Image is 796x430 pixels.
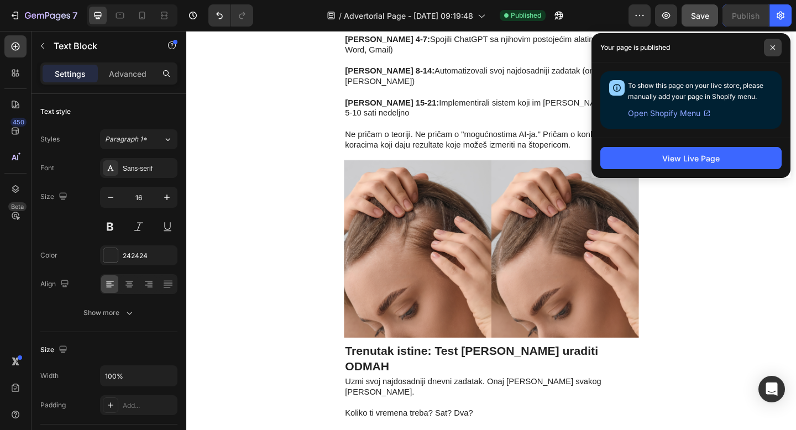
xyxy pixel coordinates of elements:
[40,250,57,260] div: Color
[4,4,82,27] button: 7
[682,4,718,27] button: Save
[123,401,175,411] div: Add...
[172,4,265,14] strong: [PERSON_NAME] 4-7:
[40,190,70,204] div: Size
[628,107,700,120] span: Open Shopify Menu
[109,68,146,80] p: Advanced
[172,39,270,48] strong: [PERSON_NAME] 8-14:
[83,307,135,318] div: Show more
[72,9,77,22] p: 7
[600,42,670,53] p: Your page is published
[54,39,148,53] p: Text Block
[344,10,473,22] span: Advertorial Page - [DATE] 09:19:48
[172,96,491,130] p: Ne pričam o teoriji. Ne pričam o "mogućnostima AI-ja." Pričam o konkretnim koracima koji daju rez...
[123,251,175,261] div: 242424
[691,11,709,20] span: Save
[758,376,785,402] div: Open Intercom Messenger
[172,74,275,83] strong: [PERSON_NAME] 15-21:
[40,371,59,381] div: Width
[732,10,760,22] div: Publish
[722,4,769,27] button: Publish
[172,376,491,399] p: Uzmi svoj najdosadniji dnevni zadatak. Onaj [PERSON_NAME] svakog [PERSON_NAME].
[100,129,177,149] button: Paragraph 1*
[101,366,177,386] input: Auto
[172,399,491,422] p: Koliko ti vremena treba? Sat? Dva?
[662,153,720,164] div: View Live Page
[339,10,342,22] span: /
[40,277,71,292] div: Align
[40,107,71,117] div: Text style
[105,134,147,144] span: Paragraph 1*
[40,163,54,173] div: Font
[511,11,541,20] span: Published
[40,343,70,358] div: Size
[628,81,763,101] span: To show this page on your live store, please manually add your page in Shopify menu.
[8,202,27,211] div: Beta
[208,4,253,27] div: Undo/Redo
[40,400,66,410] div: Padding
[40,134,60,144] div: Styles
[171,140,332,334] img: gempages_581513023265440686-6fab0874-5d8e-4647-b8ab-535fe8dc0f7a.png
[172,341,448,372] strong: Trenutak istine: Test [PERSON_NAME] uraditi ODMAH
[172,61,491,96] p: Implementirali sistem koji im [PERSON_NAME] štedi 5-10 sati nedeljno
[600,147,782,169] button: View Live Page
[186,31,796,430] iframe: Design area
[40,303,177,323] button: Show more
[123,164,175,174] div: Sans-serif
[11,118,27,127] div: 450
[172,27,491,61] p: Automatizovali svoj najdosadniji zadatak (onaj koji mrze [PERSON_NAME])
[332,140,492,334] img: gempages_581513023265440686-f46e3cb6-f169-480b-92a3-83487f6b4e4c.png
[55,68,86,80] p: Settings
